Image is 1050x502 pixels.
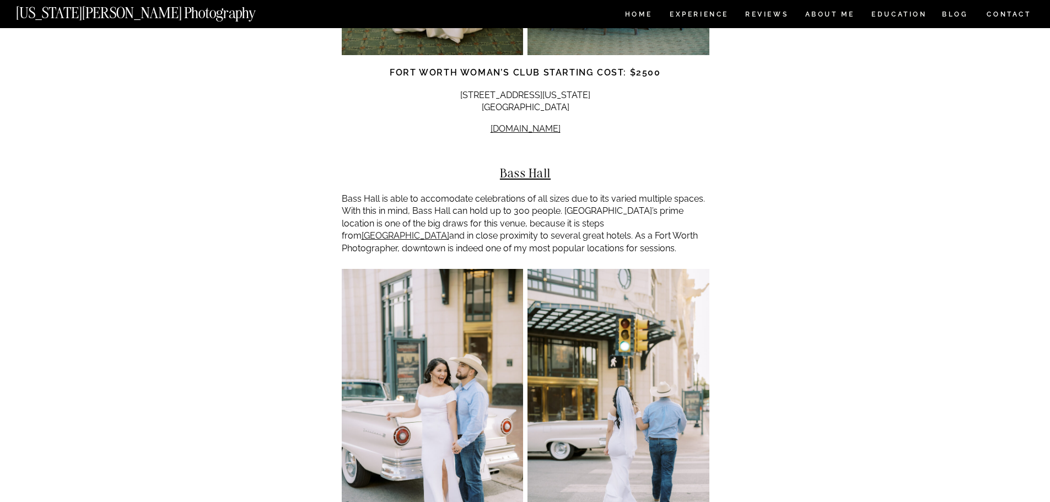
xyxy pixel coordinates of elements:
[390,67,660,78] strong: Fort Worth Woman’s Club starting cost: $2500
[745,11,787,20] a: REVIEWS
[623,11,654,20] a: HOME
[342,193,709,255] p: Bass Hall is able to accomodate celebrations of all sizes due to its varied multiple spaces. With...
[491,123,561,134] a: [DOMAIN_NAME]
[670,11,728,20] a: Experience
[342,89,709,114] p: [STREET_ADDRESS][US_STATE] [GEOGRAPHIC_DATA]
[870,11,928,20] a: EDUCATION
[362,230,449,241] a: [GEOGRAPHIC_DATA]
[16,6,293,15] a: [US_STATE][PERSON_NAME] Photography
[986,8,1032,20] a: CONTACT
[805,11,855,20] a: ABOUT ME
[342,166,709,180] h2: Bass Hall
[942,11,968,20] a: BLOG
